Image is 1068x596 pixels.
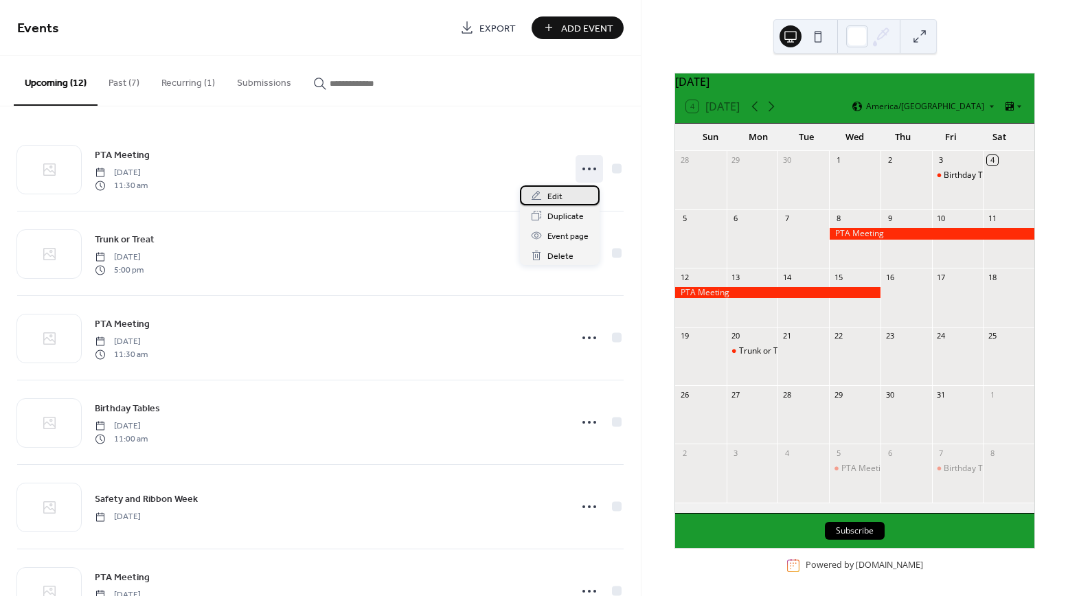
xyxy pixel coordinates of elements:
a: Safety and Ribbon Week [95,491,198,507]
span: Trunk or Treat [95,233,155,247]
div: 13 [731,272,741,282]
span: 11:30 am [95,348,148,360]
span: 11:00 am [95,433,148,445]
div: 28 [782,389,792,400]
span: Add Event [561,21,613,36]
span: Safety and Ribbon Week [95,492,198,507]
div: 1 [833,155,843,165]
div: 23 [885,331,895,341]
div: 2 [885,155,895,165]
div: PTA Meeting [841,463,890,474]
div: Trunk or Treat [739,345,794,357]
span: PTA Meeting [95,571,150,585]
div: 6 [885,448,895,458]
span: [DATE] [95,511,141,523]
div: 22 [833,331,843,341]
div: Birthday Tables [944,170,1003,181]
div: Fri [927,124,975,151]
div: 6 [731,214,741,224]
span: [DATE] [95,336,148,348]
a: Export [450,16,526,39]
span: Duplicate [547,209,584,224]
div: 3 [731,448,741,458]
div: 31 [936,389,946,400]
button: Add Event [532,16,624,39]
div: 21 [782,331,792,341]
span: PTA Meeting [95,317,150,332]
div: [DATE] [675,73,1034,90]
span: America/[GEOGRAPHIC_DATA] [866,102,984,111]
span: 11:30 am [95,179,148,192]
div: 1 [987,389,997,400]
span: [DATE] [95,251,144,264]
div: 11 [987,214,997,224]
div: Trunk or Treat [727,345,778,357]
div: Powered by [806,560,923,571]
div: 28 [679,155,690,165]
div: 27 [731,389,741,400]
button: Submissions [226,56,302,104]
div: 5 [833,448,843,458]
div: 4 [782,448,792,458]
div: Birthday Tables [932,170,984,181]
div: 10 [936,214,946,224]
div: Thu [879,124,927,151]
div: 30 [782,155,792,165]
div: 19 [679,331,690,341]
a: [DOMAIN_NAME] [856,560,923,571]
div: Birthday Tables [932,463,984,474]
a: Birthday Tables [95,400,160,416]
div: 29 [833,389,843,400]
div: 7 [936,448,946,458]
div: 15 [833,272,843,282]
div: Tue [782,124,830,151]
div: 18 [987,272,997,282]
span: Birthday Tables [95,402,160,416]
div: 25 [987,331,997,341]
button: Recurring (1) [150,56,226,104]
span: Export [479,21,516,36]
div: Birthday Tables [944,463,1003,474]
span: Event page [547,229,589,244]
div: 29 [731,155,741,165]
div: 12 [679,272,690,282]
div: 9 [885,214,895,224]
div: 20 [731,331,741,341]
div: 30 [885,389,895,400]
div: 17 [936,272,946,282]
div: 4 [987,155,997,165]
div: Wed [830,124,878,151]
div: PTA Meeting [829,228,1034,240]
span: 5:00 pm [95,264,144,276]
div: PTA Meeting [829,463,880,474]
button: Upcoming (12) [14,56,98,106]
div: 26 [679,389,690,400]
span: PTA Meeting [95,148,150,163]
div: Mon [734,124,782,151]
a: PTA Meeting [95,569,150,585]
span: Edit [547,190,563,204]
span: [DATE] [95,420,148,433]
a: Trunk or Treat [95,231,155,247]
div: PTA Meeting [675,287,880,299]
div: 5 [679,214,690,224]
a: PTA Meeting [95,147,150,163]
div: 8 [987,448,997,458]
span: [DATE] [95,167,148,179]
div: 8 [833,214,843,224]
span: Events [17,15,59,42]
div: 3 [936,155,946,165]
button: Past (7) [98,56,150,104]
button: Subscribe [825,522,885,540]
a: PTA Meeting [95,316,150,332]
div: Sun [686,124,734,151]
span: Delete [547,249,573,264]
div: 16 [885,272,895,282]
div: 2 [679,448,690,458]
div: Sat [975,124,1023,151]
div: 7 [782,214,792,224]
div: 24 [936,331,946,341]
div: 14 [782,272,792,282]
